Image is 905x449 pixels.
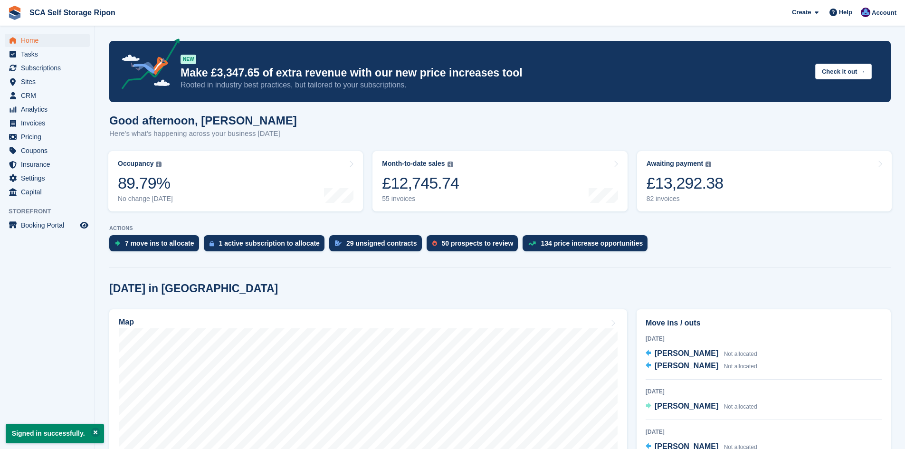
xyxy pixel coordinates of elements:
[109,225,891,231] p: ACTIONS
[724,351,757,357] span: Not allocated
[5,144,90,157] a: menu
[815,64,872,79] button: Check it out →
[21,116,78,130] span: Invoices
[5,185,90,199] a: menu
[118,173,173,193] div: 89.79%
[181,80,808,90] p: Rooted in industry best practices, but tailored to your subscriptions.
[655,362,718,370] span: [PERSON_NAME]
[5,130,90,143] a: menu
[21,219,78,232] span: Booking Portal
[5,158,90,171] a: menu
[125,239,194,247] div: 7 move ins to allocate
[335,240,342,246] img: contract_signature_icon-13c848040528278c33f63329250d36e43548de30e8caae1d1a13099fd9432cc5.svg
[21,172,78,185] span: Settings
[442,239,514,247] div: 50 prospects to review
[637,151,892,211] a: Awaiting payment £13,292.38 82 invoices
[5,219,90,232] a: menu
[118,160,153,168] div: Occupancy
[21,144,78,157] span: Coupons
[8,6,22,20] img: stora-icon-8386f47178a22dfd0bd8f6a31ec36ba5ce8667c1dd55bd0f319d3a0aa187defe.svg
[792,8,811,17] span: Create
[109,114,297,127] h1: Good afternoon, [PERSON_NAME]
[541,239,643,247] div: 134 price increase opportunities
[109,235,204,256] a: 7 move ins to allocate
[646,387,882,396] div: [DATE]
[204,235,329,256] a: 1 active subscription to allocate
[119,318,134,326] h2: Map
[382,195,459,203] div: 55 invoices
[210,240,214,247] img: active_subscription_to_allocate_icon-d502201f5373d7db506a760aba3b589e785aa758c864c3986d89f69b8ff3...
[861,8,870,17] img: Sarah Race
[5,116,90,130] a: menu
[5,103,90,116] a: menu
[21,61,78,75] span: Subscriptions
[724,363,757,370] span: Not allocated
[329,235,427,256] a: 29 unsigned contracts
[118,195,173,203] div: No change [DATE]
[9,207,95,216] span: Storefront
[108,151,363,211] a: Occupancy 89.79% No change [DATE]
[78,220,90,231] a: Preview store
[646,401,757,413] a: [PERSON_NAME] Not allocated
[21,75,78,88] span: Sites
[647,160,704,168] div: Awaiting payment
[5,89,90,102] a: menu
[872,8,896,18] span: Account
[646,360,757,373] a: [PERSON_NAME] Not allocated
[181,66,808,80] p: Make £3,347.65 of extra revenue with our new price increases tool
[21,48,78,61] span: Tasks
[21,103,78,116] span: Analytics
[382,173,459,193] div: £12,745.74
[21,89,78,102] span: CRM
[372,151,627,211] a: Month-to-date sales £12,745.74 55 invoices
[181,55,196,64] div: NEW
[109,128,297,139] p: Here's what's happening across your business [DATE]
[346,239,417,247] div: 29 unsigned contracts
[26,5,119,20] a: SCA Self Storage Ripon
[115,240,120,246] img: move_ins_to_allocate_icon-fdf77a2bb77ea45bf5b3d319d69a93e2d87916cf1d5bf7949dd705db3b84f3ca.svg
[523,235,652,256] a: 134 price increase opportunities
[432,240,437,246] img: prospect-51fa495bee0391a8d652442698ab0144808aea92771e9ea1ae160a38d050c398.svg
[21,34,78,47] span: Home
[382,160,445,168] div: Month-to-date sales
[448,162,453,167] img: icon-info-grey-7440780725fd019a000dd9b08b2336e03edf1995a4989e88bcd33f0948082b44.svg
[655,349,718,357] span: [PERSON_NAME]
[647,173,724,193] div: £13,292.38
[219,239,320,247] div: 1 active subscription to allocate
[5,172,90,185] a: menu
[5,48,90,61] a: menu
[5,34,90,47] a: menu
[21,185,78,199] span: Capital
[705,162,711,167] img: icon-info-grey-7440780725fd019a000dd9b08b2336e03edf1995a4989e88bcd33f0948082b44.svg
[5,61,90,75] a: menu
[646,428,882,436] div: [DATE]
[427,235,523,256] a: 50 prospects to review
[109,282,278,295] h2: [DATE] in [GEOGRAPHIC_DATA]
[724,403,757,410] span: Not allocated
[646,334,882,343] div: [DATE]
[5,75,90,88] a: menu
[646,317,882,329] h2: Move ins / outs
[647,195,724,203] div: 82 invoices
[655,402,718,410] span: [PERSON_NAME]
[839,8,852,17] span: Help
[646,348,757,360] a: [PERSON_NAME] Not allocated
[21,158,78,171] span: Insurance
[6,424,104,443] p: Signed in successfully.
[114,38,180,93] img: price-adjustments-announcement-icon-8257ccfd72463d97f412b2fc003d46551f7dbcb40ab6d574587a9cd5c0d94...
[21,130,78,143] span: Pricing
[156,162,162,167] img: icon-info-grey-7440780725fd019a000dd9b08b2336e03edf1995a4989e88bcd33f0948082b44.svg
[528,241,536,246] img: price_increase_opportunities-93ffe204e8149a01c8c9dc8f82e8f89637d9d84a8eef4429ea346261dce0b2c0.svg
